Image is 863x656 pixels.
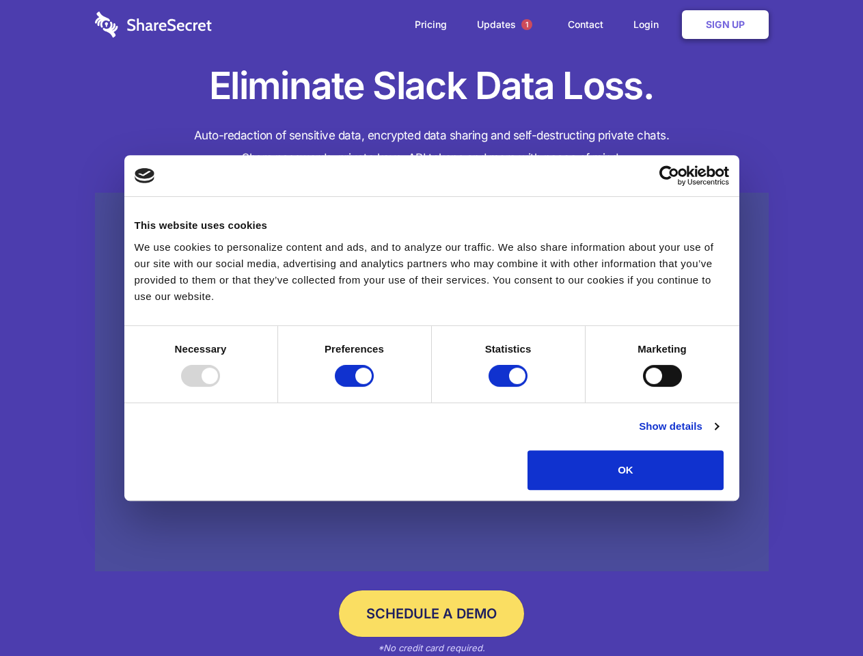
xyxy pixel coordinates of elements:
em: *No credit card required. [378,642,485,653]
img: logo [135,168,155,183]
a: Usercentrics Cookiebot - opens in a new window [609,165,729,186]
a: Pricing [401,3,461,46]
strong: Necessary [175,343,227,355]
div: We use cookies to personalize content and ads, and to analyze our traffic. We also share informat... [135,239,729,305]
strong: Preferences [325,343,384,355]
a: Show details [639,418,718,435]
a: Contact [554,3,617,46]
h4: Auto-redaction of sensitive data, encrypted data sharing and self-destructing private chats. Shar... [95,124,769,169]
strong: Statistics [485,343,532,355]
h1: Eliminate Slack Data Loss. [95,61,769,111]
a: Schedule a Demo [339,590,524,637]
img: logo-wordmark-white-trans-d4663122ce5f474addd5e946df7df03e33cb6a1c49d2221995e7729f52c070b2.svg [95,12,212,38]
span: 1 [521,19,532,30]
a: Sign Up [682,10,769,39]
button: OK [528,450,724,490]
strong: Marketing [638,343,687,355]
div: This website uses cookies [135,217,729,234]
a: Wistia video thumbnail [95,193,769,572]
a: Login [620,3,679,46]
